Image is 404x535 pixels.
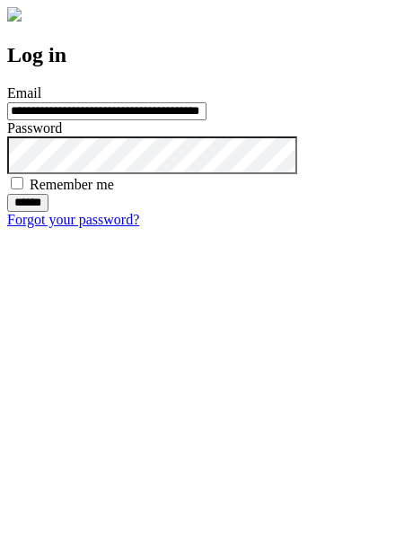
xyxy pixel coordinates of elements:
label: Email [7,85,41,101]
label: Password [7,120,62,136]
label: Remember me [30,177,114,192]
a: Forgot your password? [7,212,139,227]
h2: Log in [7,43,397,67]
img: logo-4e3dc11c47720685a147b03b5a06dd966a58ff35d612b21f08c02c0306f2b779.png [7,7,22,22]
